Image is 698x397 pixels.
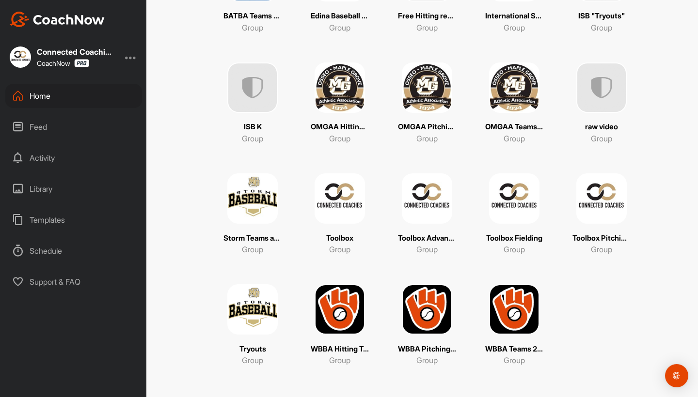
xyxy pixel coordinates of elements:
p: Tryouts [239,344,266,355]
div: CoachNow [37,59,89,67]
p: Group [242,244,263,255]
img: square_9a178396b365ba3abd8ea7ae49ead3f8.png [227,173,278,224]
p: Group [329,133,350,144]
div: Open Intercom Messenger [665,364,688,387]
p: WBBA Pitching | Catching | Team Plays Toolbox [398,344,456,355]
p: Group [242,133,263,144]
img: square_aa5c923dca040710046ea8b5bc8a5a35.png [315,173,365,224]
img: square_1cd3b4a9a4eee3093c84de434bb7e345.png [315,284,365,335]
p: Group [329,22,350,33]
div: Support & FAQ [5,270,142,294]
img: square_4f88b176895a8b55f997714c1c173967.png [227,284,278,335]
img: square_19bde9f58015fa8b49d57369c1d8db6d.png [315,62,365,113]
p: Edina Baseball Association [311,11,369,22]
p: Group [242,22,263,33]
p: Toolbox Fielding [486,233,542,244]
p: Group [591,244,612,255]
p: Group [504,354,525,366]
p: BATBA Teams & Feedback 2025 [223,11,282,22]
p: Group [416,133,438,144]
img: square_d48086cc75f121014c5e30f3196b4ee2.png [489,284,539,335]
img: uAAAAAElFTkSuQmCC [227,62,278,113]
p: ISB "Tryouts" [578,11,625,22]
p: Group [591,22,612,33]
p: Group [416,22,438,33]
p: Group [416,354,438,366]
p: International School [GEOGRAPHIC_DATA] [485,11,543,22]
p: OMGAA Teams and Feedback 2025 [485,122,543,133]
p: ISB K [244,122,262,133]
div: Library [5,177,142,201]
img: square_f6705c19f15f310815c82cc5c483a155.jpg [10,46,31,68]
img: CoachNow [10,12,105,27]
p: OMGAA Pitching | Catching | Team Plays Tool Box [398,122,456,133]
img: CoachNow Pro [74,59,89,67]
img: square_10fd59b2028b6dd6b7b32eb31106d9ea.png [576,173,627,224]
img: square_e7e3aaad52f6429dcbb6e713f202147d.png [489,173,539,224]
div: Feed [5,115,142,139]
div: Connected Coaching [37,48,114,56]
div: Templates [5,208,142,232]
p: Group [504,133,525,144]
p: OMGAA Hitting & Baserunning Tool Box [311,122,369,133]
p: Storm Teams and Feedback 2025 [223,233,282,244]
p: Group [504,244,525,255]
img: square_09a95d7b50583136846b19f74e059b7b.png [402,173,452,224]
div: Home [5,84,142,108]
p: Group [416,244,438,255]
p: raw video [585,122,618,133]
p: Toolbox Pitching & Catching [572,233,631,244]
p: Toolbox Advanced Team Strategies [398,233,456,244]
p: Group [504,22,525,33]
p: Free Hitting reviews raw videos [398,11,456,22]
p: Group [329,354,350,366]
div: Activity [5,146,142,170]
p: WBBA Teams 2025 [485,344,543,355]
p: Group [242,354,263,366]
img: uAAAAAElFTkSuQmCC [576,62,627,113]
p: Group [329,244,350,255]
img: square_81bcdb9dea2df8f837859146dfbfb6f5.png [402,62,452,113]
p: Toolbox [326,233,353,244]
div: Schedule [5,239,142,263]
img: square_184340416718e089fbaa61161e3ae90f.png [402,284,452,335]
img: square_cabc28ef59affe6950aa9e24be50ad71.png [489,62,539,113]
p: Group [591,133,612,144]
p: WBBA Hitting Tool Box [311,344,369,355]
